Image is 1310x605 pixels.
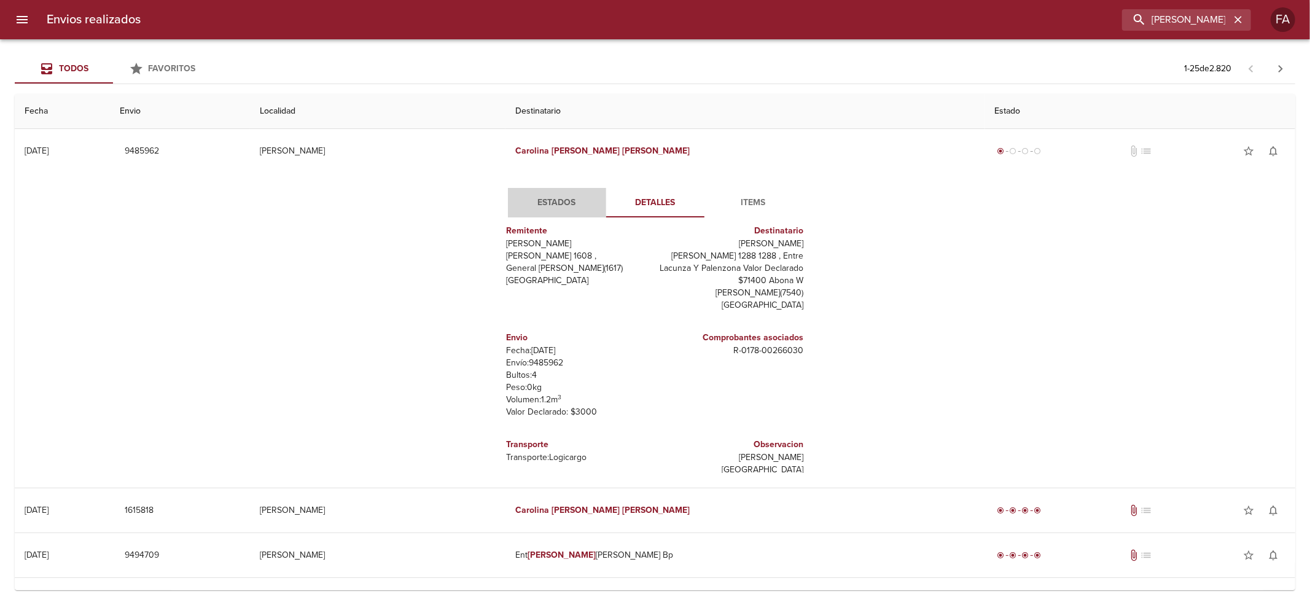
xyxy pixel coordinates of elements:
span: Pagina anterior [1236,62,1266,74]
sup: 3 [558,393,562,401]
span: star_border [1242,504,1255,517]
span: radio_button_checked [1010,507,1017,514]
em: [PERSON_NAME] [622,146,690,156]
span: No tiene pedido asociado [1140,549,1152,561]
p: Fecha: [DATE] [507,345,650,357]
button: 9485962 [120,140,164,163]
p: 1 - 25 de 2.820 [1184,63,1231,75]
td: [PERSON_NAME] [250,488,505,533]
span: Favoritos [149,63,196,74]
span: 9494709 [125,548,159,563]
span: radio_button_unchecked [1034,147,1042,155]
button: Agregar a favoritos [1236,498,1261,523]
span: notifications_none [1267,145,1279,157]
button: Activar notificaciones [1261,139,1285,163]
em: [PERSON_NAME] [552,146,620,156]
span: No tiene pedido asociado [1140,145,1152,157]
p: R - 0178 - 00266030 [660,345,804,357]
em: [PERSON_NAME] [622,505,690,515]
span: radio_button_checked [1022,507,1029,514]
span: radio_button_checked [997,147,1005,155]
div: Entregado [995,549,1044,561]
p: Peso: 0 kg [507,381,650,394]
h6: Remitente [507,224,650,238]
em: [PERSON_NAME] [528,550,596,560]
span: radio_button_checked [1010,552,1017,559]
p: [GEOGRAPHIC_DATA] [660,299,804,311]
td: Ent [PERSON_NAME] Bp [505,533,985,577]
span: star_border [1242,145,1255,157]
div: FA [1271,7,1295,32]
span: No tiene pedido asociado [1140,504,1152,517]
p: [PERSON_NAME] [660,238,804,250]
h6: Observacion [660,438,804,451]
input: buscar [1122,9,1230,31]
span: Tiene documentos adjuntos [1128,549,1140,561]
span: No tiene documentos adjuntos [1128,145,1140,157]
span: Items [712,195,795,211]
em: Carolina [515,146,549,156]
span: 9485962 [125,144,159,159]
h6: Destinatario [660,224,804,238]
span: radio_button_checked [1034,552,1042,559]
span: radio_button_checked [1022,552,1029,559]
div: [DATE] [25,550,49,560]
span: notifications_none [1267,549,1279,561]
span: Tiene documentos adjuntos [1128,504,1140,517]
p: [PERSON_NAME] ( 7540 ) [660,287,804,299]
th: Destinatario [505,94,985,129]
p: [PERSON_NAME] [507,238,650,250]
span: radio_button_checked [997,552,1005,559]
h6: Envios realizados [47,10,141,29]
span: notifications_none [1267,504,1279,517]
em: Carolina [515,505,549,515]
div: Tabs detalle de guia [508,188,803,217]
th: Localidad [250,94,505,129]
em: [PERSON_NAME] [552,505,620,515]
div: [DATE] [25,505,49,515]
h6: Comprobantes asociados [660,331,804,345]
p: Bultos: 4 [507,369,650,381]
button: Agregar a favoritos [1236,543,1261,568]
span: Detalles [614,195,697,211]
h6: Envio [507,331,650,345]
th: Envio [110,94,251,129]
span: Estados [515,195,599,211]
button: 9494709 [120,544,164,567]
p: [PERSON_NAME] [GEOGRAPHIC_DATA] [660,451,804,476]
span: Todos [59,63,88,74]
button: menu [7,5,37,34]
span: radio_button_checked [1034,507,1042,514]
td: [PERSON_NAME] [250,533,505,577]
div: Generado [995,145,1044,157]
h6: Transporte [507,438,650,451]
p: [PERSON_NAME] 1288 1288 , Entre Lacunza Y Palenzona Valor Declarado $71400 Abona W [660,250,804,287]
p: Envío: 9485962 [507,357,650,369]
p: Volumen: 1.2 m [507,394,650,406]
p: [PERSON_NAME] 1608 , [507,250,650,262]
div: Tabs Envios [15,54,211,84]
p: [GEOGRAPHIC_DATA] [507,275,650,287]
p: General [PERSON_NAME] ( 1617 ) [507,262,650,275]
div: Entregado [995,504,1044,517]
th: Estado [985,94,1295,129]
p: Valor Declarado: $ 3000 [507,406,650,418]
span: Pagina siguiente [1266,54,1295,84]
td: [PERSON_NAME] [250,129,505,173]
span: radio_button_unchecked [1010,147,1017,155]
span: 1615818 [125,503,154,518]
div: [DATE] [25,146,49,156]
p: Transporte: Logicargo [507,451,650,464]
span: star_border [1242,549,1255,561]
button: Activar notificaciones [1261,543,1285,568]
th: Fecha [15,94,110,129]
button: Activar notificaciones [1261,498,1285,523]
span: radio_button_checked [997,507,1005,514]
button: 1615818 [120,499,159,522]
button: Agregar a favoritos [1236,139,1261,163]
span: radio_button_unchecked [1022,147,1029,155]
